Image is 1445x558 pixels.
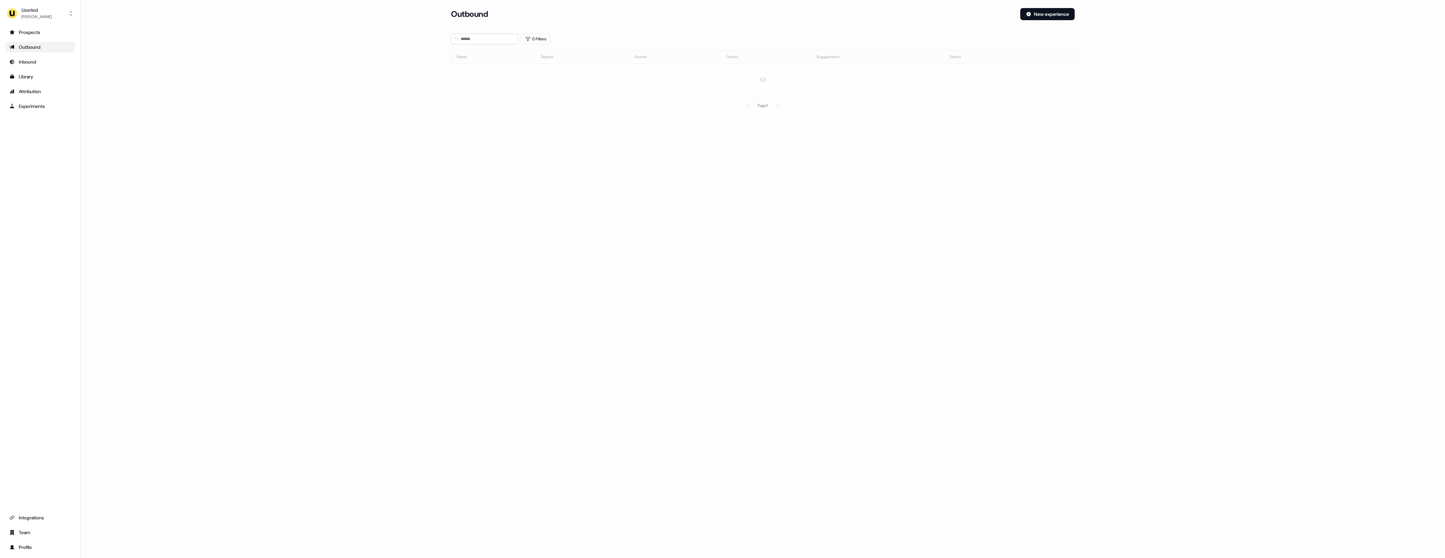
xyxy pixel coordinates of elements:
[9,29,71,36] div: Prospects
[451,9,488,19] h3: Outbound
[1020,8,1075,20] button: New experience
[22,13,52,20] div: [PERSON_NAME]
[9,44,71,50] div: Outbound
[521,34,551,44] button: 0 Filters
[5,512,75,523] a: Go to integrations
[9,58,71,65] div: Inbound
[5,101,75,112] a: Go to experiments
[9,544,71,551] div: Profile
[5,527,75,538] a: Go to team
[9,514,71,521] div: Integrations
[22,7,52,13] div: Userled
[5,542,75,553] a: Go to profile
[9,529,71,536] div: Team
[5,42,75,52] a: Go to outbound experience
[5,5,75,22] button: Userled[PERSON_NAME]
[9,88,71,95] div: Attribution
[5,27,75,38] a: Go to prospects
[5,86,75,97] a: Go to attribution
[5,71,75,82] a: Go to templates
[5,56,75,67] a: Go to Inbound
[9,73,71,80] div: Library
[9,103,71,110] div: Experiments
